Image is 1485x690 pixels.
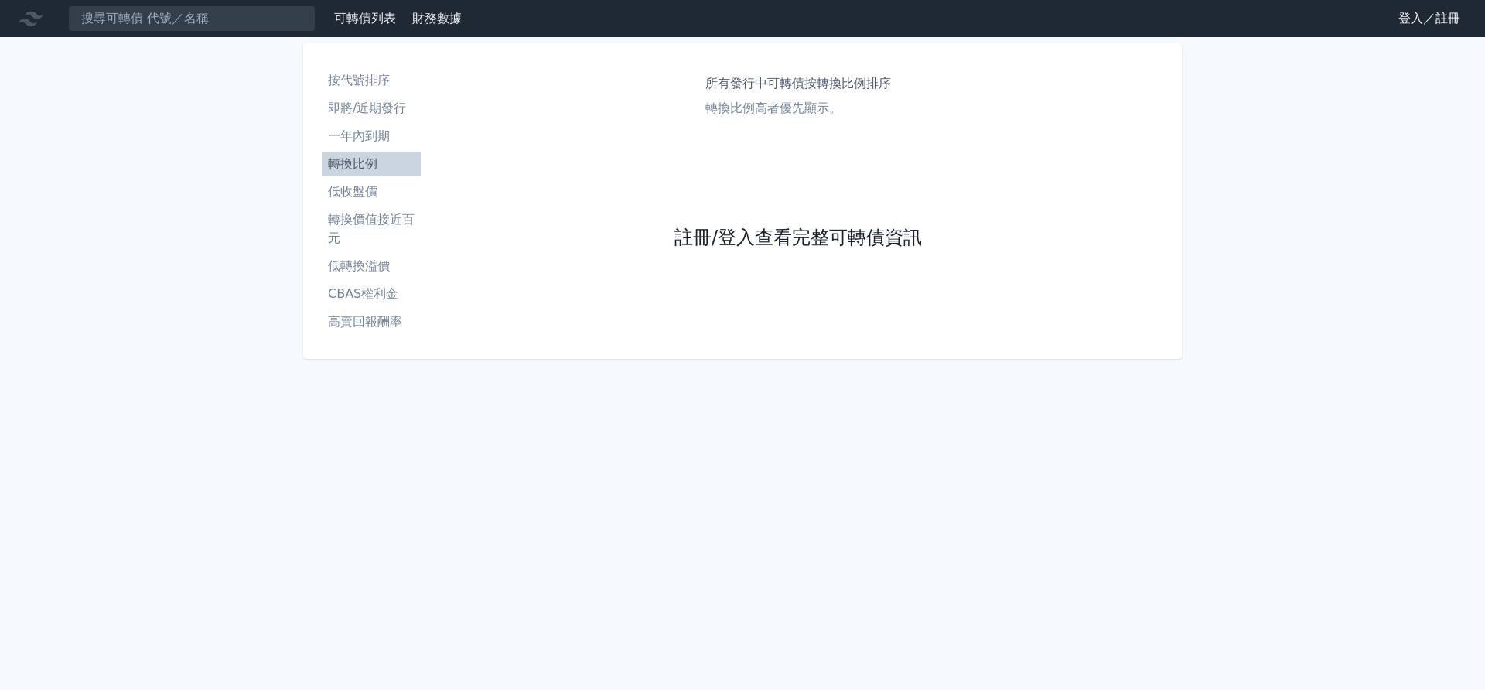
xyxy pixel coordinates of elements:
p: 轉換比例高者優先顯示。 [705,99,891,118]
a: CBAS權利金 [322,282,421,306]
a: 一年內到期 [322,124,421,149]
li: 轉換價值接近百元 [322,210,421,248]
a: 低轉換溢價 [322,254,421,278]
li: 按代號排序 [322,71,421,90]
a: 轉換比例 [322,152,421,176]
li: 低收盤價 [322,183,421,201]
li: 高賣回報酬率 [322,313,421,331]
li: 一年內到期 [322,127,421,145]
a: 低收盤價 [322,179,421,204]
a: 轉換價值接近百元 [322,207,421,251]
a: 可轉債列表 [334,11,396,26]
a: 登入／註冊 [1386,6,1473,31]
a: 高賣回報酬率 [322,309,421,334]
li: 即將/近期發行 [322,99,421,118]
li: CBAS權利金 [322,285,421,303]
input: 搜尋可轉債 代號／名稱 [68,5,316,32]
a: 即將/近期發行 [322,96,421,121]
a: 按代號排序 [322,68,421,93]
h1: 所有發行中可轉債按轉換比例排序 [705,74,891,93]
a: 註冊/登入查看完整可轉債資訊 [674,226,922,251]
li: 轉換比例 [322,155,421,173]
a: 財務數據 [412,11,462,26]
li: 低轉換溢價 [322,257,421,275]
